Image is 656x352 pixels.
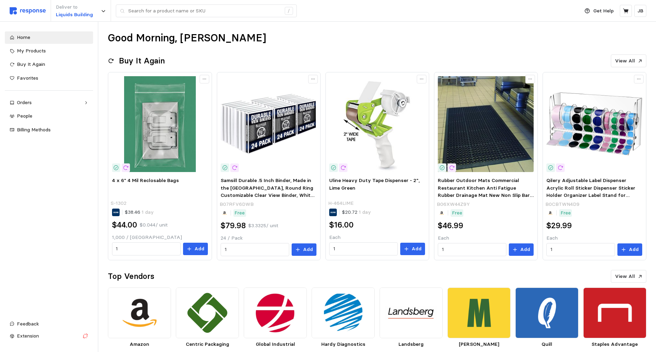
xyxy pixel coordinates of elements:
p: Staples Advantage [583,341,646,348]
span: People [17,113,32,119]
p: $38.46 [125,209,154,216]
p: B0CBTWN4D9 [545,201,579,208]
p: $0.044 / unit [140,221,168,229]
h2: Top Vendors [108,271,154,282]
span: Qilery Adjustable Label Dispenser Acrylic Roll Sticker Dispenser Sticker Holder Organizer Label S... [546,177,635,206]
button: Add [617,243,642,256]
a: Favorites [5,72,93,84]
p: $3.3325 / unit [248,222,278,230]
p: Free [452,209,462,217]
p: Free [234,209,245,217]
p: Quill [515,341,578,348]
span: Home [17,34,30,40]
h2: Buy It Again [119,56,165,66]
p: View All [615,57,635,65]
p: Get Help [593,7,614,15]
h2: $46.99 [438,220,463,231]
span: Samsill Durable .5 Inch Binder, Made in the [GEOGRAPHIC_DATA], Round Ring Customizable Clear View... [221,177,315,206]
p: Global Industrial [244,341,307,348]
img: 4fb1f975-dd51-453c-b64f-21541b49956d.png [312,288,375,338]
p: Each [438,234,534,242]
p: Each [546,234,642,242]
span: Feedback [17,321,39,327]
img: S-1302 [112,76,208,172]
img: d7805571-9dbc-467d-9567-a24a98a66352.png [108,288,171,338]
button: Add [183,243,208,255]
button: View All [611,270,646,283]
p: B06XW44Z9Y [437,201,470,208]
p: Deliver to [56,3,93,11]
p: B07RFV6DWB [220,201,254,208]
a: Orders [5,97,93,109]
img: 28d3e18e-6544-46cd-9dd4-0f3bdfdd001e.png [447,288,511,338]
span: Favorites [17,75,38,81]
img: b57ebca9-4645-4b82-9362-c975cc40820f.png [176,288,239,338]
a: Billing Methods [5,124,93,136]
span: Billing Methods [17,127,51,133]
h2: $79.98 [221,220,246,231]
input: Qty [116,243,176,255]
span: My Products [17,48,46,54]
input: Qty [333,243,394,255]
div: / [285,7,293,15]
img: 771c76c0-1592-4d67-9e09-d6ea890d945b.png [244,288,307,338]
p: Add [412,245,422,253]
a: My Products [5,45,93,57]
p: 24 / Pack [221,234,316,242]
p: S-1302 [111,200,127,207]
p: Landsberg [380,341,443,348]
p: Centric Packaging [176,341,239,348]
p: Free [561,209,571,217]
p: JB [637,7,643,15]
p: $20.72 [342,209,371,216]
span: Uline Heavy Duty Tape Dispenser - 2", Lime Green [329,177,420,191]
h2: $16.00 [329,220,354,230]
p: Each [329,234,425,241]
span: Rubber Outdoor Mats Commercial Restaurant Kitchen Anti Fatigue Rubber Drainage Mat New Non Slip B... [438,177,534,221]
span: Buy It Again [17,61,45,67]
button: Add [292,243,316,256]
img: 8161F-OyujL._AC_SX569_.jpg [221,76,316,172]
a: Buy It Again [5,58,93,71]
p: Hardy Diagnostics [312,341,375,348]
div: Orders [17,99,81,107]
a: People [5,110,93,122]
span: Extension [17,333,39,339]
p: Liquids Building [56,11,93,19]
img: H-464LIME_txt_USEng [329,76,425,172]
h1: Good Morning, [PERSON_NAME] [108,31,266,45]
span: 1 day [140,209,154,215]
p: Amazon [108,341,171,348]
span: 1 day [357,209,371,215]
p: Add [520,246,530,253]
input: Qty [551,243,611,256]
p: Add [303,246,313,253]
h2: $29.99 [546,220,572,231]
img: 63258c51-adb8-4b2a-9b0d-7eba9747dc41.png [583,288,646,338]
button: Feedback [5,318,93,330]
button: Add [400,243,425,255]
span: 4 x 6" 4 Mil Reclosable Bags [112,177,179,183]
input: Qty [442,243,503,256]
p: 1,000 / [GEOGRAPHIC_DATA] [112,234,208,241]
button: JB [634,5,646,17]
img: bfee157a-10f7-4112-a573-b61f8e2e3b38.png [515,288,578,338]
button: Add [509,243,534,256]
p: Add [194,245,204,253]
p: Add [629,246,639,253]
img: 71-5S14E+QL._AC_SX679_.jpg [438,76,534,172]
img: 7d13bdb8-9cc8-4315-963f-af194109c12d.png [380,288,443,338]
p: [PERSON_NAME] [447,341,511,348]
p: H-464LIME [328,200,354,207]
img: svg%3e [10,7,46,14]
button: Get Help [581,4,618,18]
img: 71VRHgxk2aL._AC_SX679_.jpg [546,76,642,172]
h2: $44.00 [112,220,137,230]
input: Search for a product name or SKU [128,5,281,17]
p: View All [615,273,635,280]
button: View All [611,54,646,68]
a: Home [5,31,93,44]
input: Qty [225,243,285,256]
button: Extension [5,330,93,342]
